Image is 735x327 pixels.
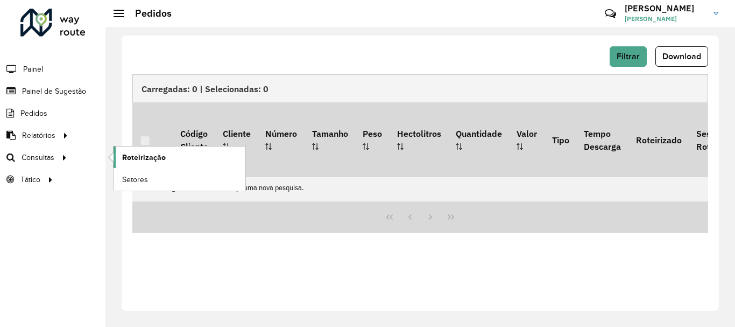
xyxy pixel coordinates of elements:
[22,152,54,163] span: Consultas
[22,130,55,141] span: Relatórios
[22,86,86,97] span: Painel de Sugestão
[173,102,215,177] th: Código Cliente
[20,174,40,185] span: Tático
[448,102,509,177] th: Quantidade
[215,102,258,177] th: Cliente
[545,102,576,177] th: Tipo
[23,64,43,75] span: Painel
[662,52,701,61] span: Download
[628,102,689,177] th: Roteirizado
[610,46,647,67] button: Filtrar
[114,169,245,190] a: Setores
[122,152,166,163] span: Roteirização
[305,102,355,177] th: Tamanho
[599,2,622,25] a: Contato Rápido
[20,108,47,119] span: Pedidos
[124,8,172,19] h2: Pedidos
[122,174,148,185] span: Setores
[258,102,305,177] th: Número
[625,14,705,24] span: [PERSON_NAME]
[576,102,628,177] th: Tempo Descarga
[114,147,245,168] a: Roteirização
[355,102,389,177] th: Peso
[510,102,545,177] th: Valor
[625,3,705,13] h3: [PERSON_NAME]
[390,102,448,177] th: Hectolitros
[132,74,708,102] div: Carregadas: 0 | Selecionadas: 0
[655,46,708,67] button: Download
[617,52,640,61] span: Filtrar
